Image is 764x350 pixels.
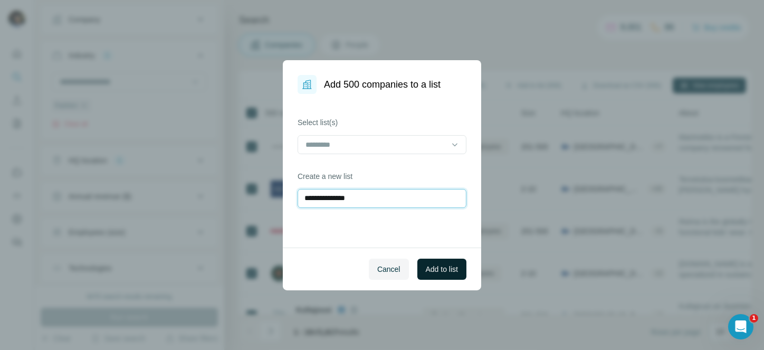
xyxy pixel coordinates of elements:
button: Cancel [369,259,409,280]
label: Create a new list [298,171,466,182]
label: Select list(s) [298,117,466,128]
button: Add to list [417,259,466,280]
h1: Add 500 companies to a list [324,77,441,92]
iframe: Intercom live chat [728,314,753,339]
span: Cancel [377,264,400,275]
span: 1 [750,314,758,323]
span: Add to list [426,264,458,275]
